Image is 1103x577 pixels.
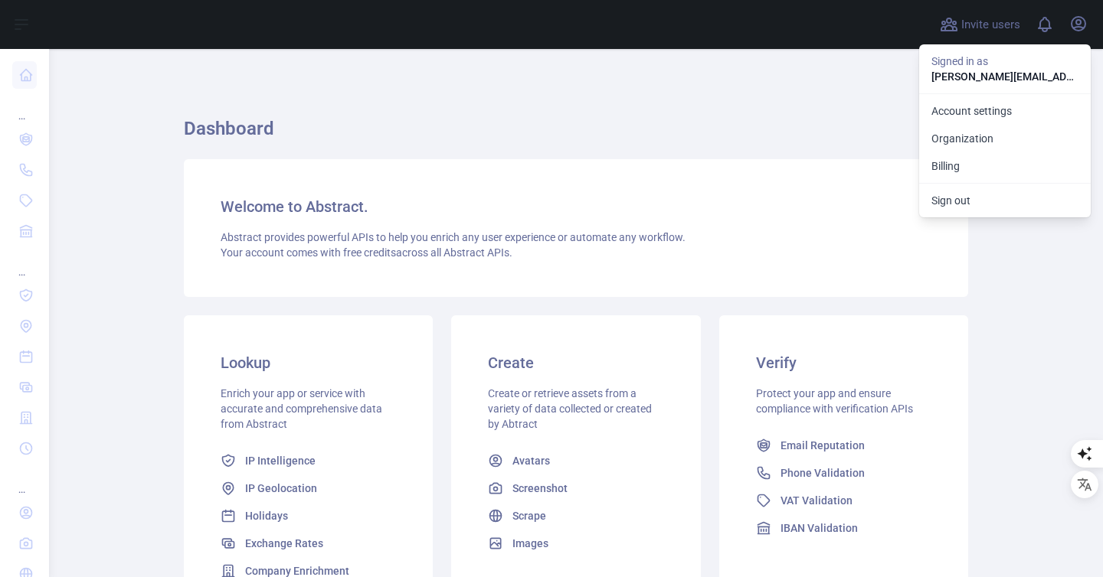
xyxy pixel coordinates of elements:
[750,514,938,542] a: IBAN Validation
[488,352,663,373] h3: Create
[781,465,865,481] span: Phone Validation
[756,352,931,373] h3: Verify
[512,453,550,468] span: Avatars
[221,196,931,217] h3: Welcome to Abstract.
[750,459,938,487] a: Phone Validation
[214,474,402,502] a: IP Geolocation
[482,530,669,557] a: Images
[937,12,1023,37] button: Invite users
[12,92,37,122] div: ...
[221,246,512,259] span: Your account comes with across all Abstract APIs.
[488,387,652,430] span: Create or retrieve assets from a variety of data collected or created by Abtract
[482,447,669,474] a: Avatars
[512,536,548,551] span: Images
[781,438,865,453] span: Email Reputation
[931,69,1078,84] p: [PERSON_NAME][EMAIL_ADDRESS][PERSON_NAME][DOMAIN_NAME]
[214,502,402,530] a: Holidays
[214,530,402,557] a: Exchange Rates
[482,474,669,502] a: Screenshot
[245,508,288,523] span: Holidays
[12,248,37,279] div: ...
[343,246,396,259] span: free credits
[214,447,402,474] a: IP Intelligence
[750,487,938,514] a: VAT Validation
[482,502,669,530] a: Scrape
[919,187,1091,214] button: Sign out
[12,465,37,496] div: ...
[184,116,968,153] h1: Dashboard
[961,16,1020,34] span: Invite users
[512,508,546,523] span: Scrape
[919,152,1091,180] button: Billing
[781,493,853,508] span: VAT Validation
[221,352,396,373] h3: Lookup
[512,481,568,496] span: Screenshot
[245,481,317,496] span: IP Geolocation
[931,54,1078,69] p: Signed in as
[221,387,382,430] span: Enrich your app or service with accurate and comprehensive data from Abstract
[750,432,938,459] a: Email Reputation
[221,231,686,243] span: Abstract provides powerful APIs to help you enrich any user experience or automate any workflow.
[919,125,1091,152] a: Organization
[756,387,913,415] span: Protect your app and ensure compliance with verification APIs
[781,520,858,536] span: IBAN Validation
[919,97,1091,125] a: Account settings
[245,453,316,468] span: IP Intelligence
[245,536,323,551] span: Exchange Rates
